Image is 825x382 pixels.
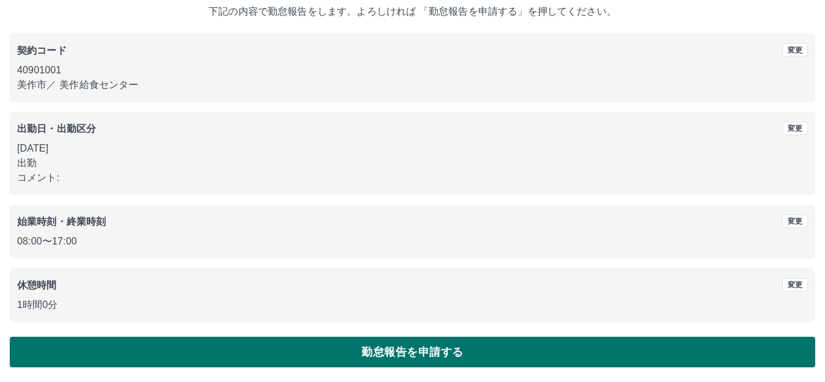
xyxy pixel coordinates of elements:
b: 契約コード [17,45,67,56]
button: 変更 [782,122,808,135]
p: 出勤 [17,156,808,171]
p: 美作市 ／ 美作給食センター [17,78,808,92]
p: 08:00 〜 17:00 [17,234,808,249]
button: 勤怠報告を申請する [10,337,815,367]
p: 40901001 [17,63,808,78]
p: コメント: [17,171,808,185]
p: 1時間0分 [17,298,808,312]
b: 始業時刻・終業時刻 [17,216,106,227]
button: 変更 [782,215,808,228]
p: 下記の内容で勤怠報告をします。よろしければ 「勤怠報告を申請する」を押してください。 [10,4,815,19]
button: 変更 [782,278,808,292]
b: 休憩時間 [17,280,57,290]
button: 変更 [782,43,808,57]
p: [DATE] [17,141,808,156]
b: 出勤日・出勤区分 [17,123,96,134]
